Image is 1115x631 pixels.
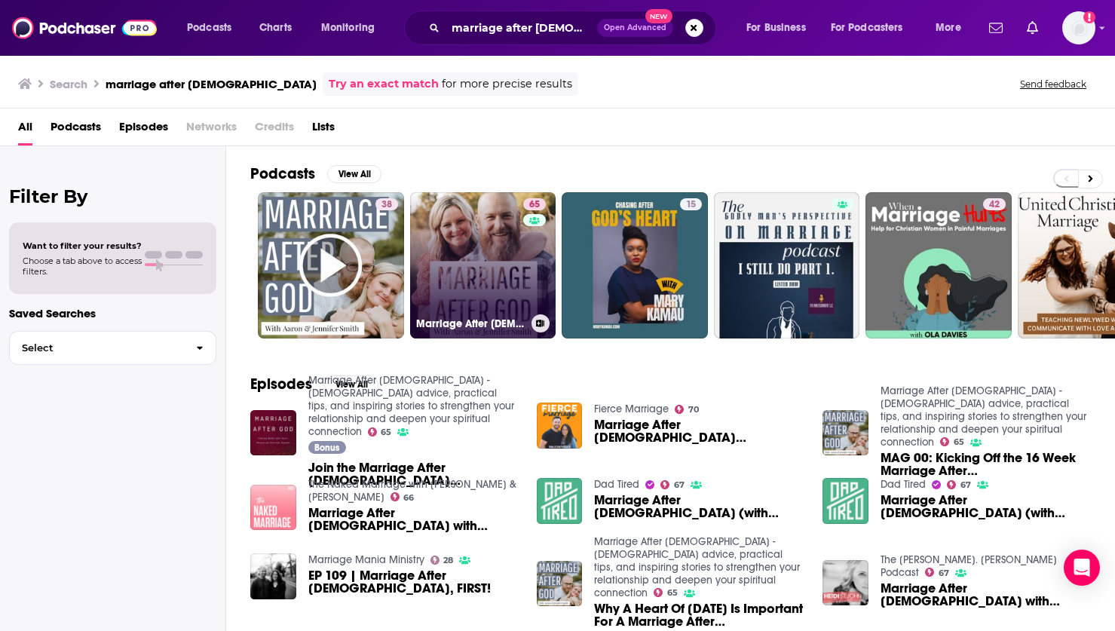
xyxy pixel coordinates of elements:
[925,16,980,40] button: open menu
[416,317,525,330] h3: Marriage After [DEMOGRAPHIC_DATA] - [DEMOGRAPHIC_DATA] advice, practical tips, and inspiring stor...
[594,418,804,444] span: Marriage After [DEMOGRAPHIC_DATA] ([PERSON_NAME] and [PERSON_NAME])
[654,588,678,597] a: 65
[674,482,685,489] span: 67
[688,406,699,413] span: 70
[23,256,142,277] span: Choose a tab above to access filters.
[308,507,519,532] a: Marriage After God with Aaron & Jennifer Smith
[9,331,216,365] button: Select
[446,16,597,40] input: Search podcasts, credits, & more...
[250,375,378,394] a: EpisodesView All
[594,403,669,415] a: Fierce Marriage
[1062,11,1095,44] img: User Profile
[523,198,546,210] a: 65
[10,343,184,353] span: Select
[594,602,804,628] span: Why A Heart Of [DATE] Is Important For A Marriage After [DEMOGRAPHIC_DATA]
[881,452,1091,477] span: MAG 00: Kicking Off the 16 Week Marriage After [DEMOGRAPHIC_DATA] Series
[881,494,1091,519] span: Marriage After [DEMOGRAPHIC_DATA] (with [PERSON_NAME])
[250,553,296,599] img: EP 109 | Marriage After God, FIRST!
[368,427,392,436] a: 65
[594,418,804,444] a: Marriage After God (Aaron and Jennifer Smith)
[680,198,702,210] a: 15
[391,492,415,501] a: 66
[675,405,699,414] a: 70
[1015,78,1091,90] button: Send feedback
[954,439,964,446] span: 65
[9,306,216,320] p: Saved Searches
[9,185,216,207] h2: Filter By
[947,480,971,489] a: 67
[597,19,673,37] button: Open AdvancedNew
[186,115,237,145] span: Networks
[308,374,514,438] a: Marriage After God - Biblical advice, practical tips, and inspiring stories to strengthen your re...
[312,115,335,145] a: Lists
[960,482,971,489] span: 67
[187,17,231,38] span: Podcasts
[940,437,964,446] a: 65
[321,17,375,38] span: Monitoring
[736,16,825,40] button: open menu
[594,478,639,491] a: Dad Tired
[983,198,1006,210] a: 42
[250,485,296,531] img: Marriage After God with Aaron & Jennifer Smith
[51,115,101,145] a: Podcasts
[418,11,731,45] div: Search podcasts, credits, & more...
[255,115,294,145] span: Credits
[881,478,926,491] a: Dad Tired
[936,17,961,38] span: More
[594,602,804,628] a: Why A Heart Of Thanksgiving Is Important For A Marriage After God
[50,77,87,91] h3: Search
[308,478,516,504] a: The Naked Marriage with Dave & Ashley Willis
[250,164,315,183] h2: Podcasts
[308,553,424,566] a: Marriage Mania Ministry
[881,494,1091,519] a: Marriage After God (with Aaron Smith)
[381,198,392,213] span: 38
[881,452,1091,477] a: MAG 00: Kicking Off the 16 Week Marriage After God Series
[831,17,903,38] span: For Podcasters
[1062,11,1095,44] span: Logged in as shcarlos
[983,15,1009,41] a: Show notifications dropdown
[822,560,868,606] img: Marriage After God with Aaron and Jennifer Smith
[1062,11,1095,44] button: Show profile menu
[660,480,685,489] a: 67
[250,164,381,183] a: PodcastsView All
[442,75,572,93] span: for more precise results
[259,17,292,38] span: Charts
[250,375,312,394] h2: Episodes
[308,569,519,595] a: EP 109 | Marriage After God, FIRST!
[443,557,453,564] span: 28
[23,240,142,251] span: Want to filter your results?
[311,16,394,40] button: open menu
[594,535,800,599] a: Marriage After God - Biblical advice, practical tips, and inspiring stories to strengthen your re...
[667,590,678,596] span: 65
[250,16,301,40] a: Charts
[12,14,157,42] img: Podchaser - Follow, Share and Rate Podcasts
[822,478,868,524] img: Marriage After God (with Aaron Smith)
[329,75,439,93] a: Try an exact match
[18,115,32,145] a: All
[645,9,672,23] span: New
[562,192,708,338] a: 15
[106,77,317,91] h3: marriage after [DEMOGRAPHIC_DATA]
[1083,11,1095,23] svg: Add a profile image
[250,410,296,456] a: Join the Marriage After God movement.
[537,561,583,607] img: Why A Heart Of Thanksgiving Is Important For A Marriage After God
[686,198,696,213] span: 15
[537,478,583,524] img: Marriage After God (with Aaron & Jennifer Smith)
[594,494,804,519] a: Marriage After God (with Aaron & Jennifer Smith)
[925,568,949,577] a: 67
[308,461,519,487] span: Join the Marriage After [DEMOGRAPHIC_DATA] movement.
[327,165,381,183] button: View All
[881,384,1086,449] a: Marriage After God - Biblical advice, practical tips, and inspiring stories to strengthen your re...
[119,115,168,145] a: Episodes
[537,403,583,449] img: Marriage After God (Aaron and Jennifer Smith)
[594,494,804,519] span: Marriage After [DEMOGRAPHIC_DATA] (with [PERSON_NAME] & [PERSON_NAME])
[410,192,556,338] a: 65Marriage After [DEMOGRAPHIC_DATA] - [DEMOGRAPHIC_DATA] advice, practical tips, and inspiring st...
